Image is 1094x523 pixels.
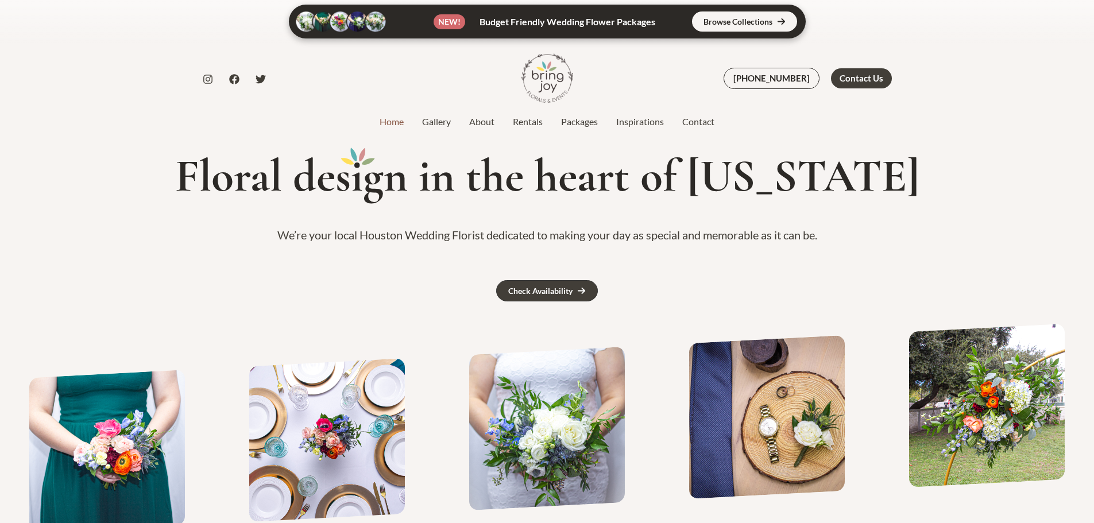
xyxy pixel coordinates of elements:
img: Bring Joy [521,52,573,104]
mark: i [351,151,363,202]
nav: Site Navigation [370,113,724,130]
div: Check Availability [508,287,573,295]
a: Gallery [413,115,460,129]
a: Facebook [229,74,239,84]
a: Twitter [256,74,266,84]
a: Packages [552,115,607,129]
a: Contact Us [831,68,892,88]
h1: Floral des gn in the heart of [US_STATE] [14,151,1080,202]
a: Instagram [203,74,213,84]
a: Check Availability [496,280,598,301]
a: Home [370,115,413,129]
a: Contact [673,115,724,129]
p: We’re your local Houston Wedding Florist dedicated to making your day as special and memorable as... [14,224,1080,246]
a: [PHONE_NUMBER] [724,68,819,89]
a: About [460,115,504,129]
a: Inspirations [607,115,673,129]
a: Rentals [504,115,552,129]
